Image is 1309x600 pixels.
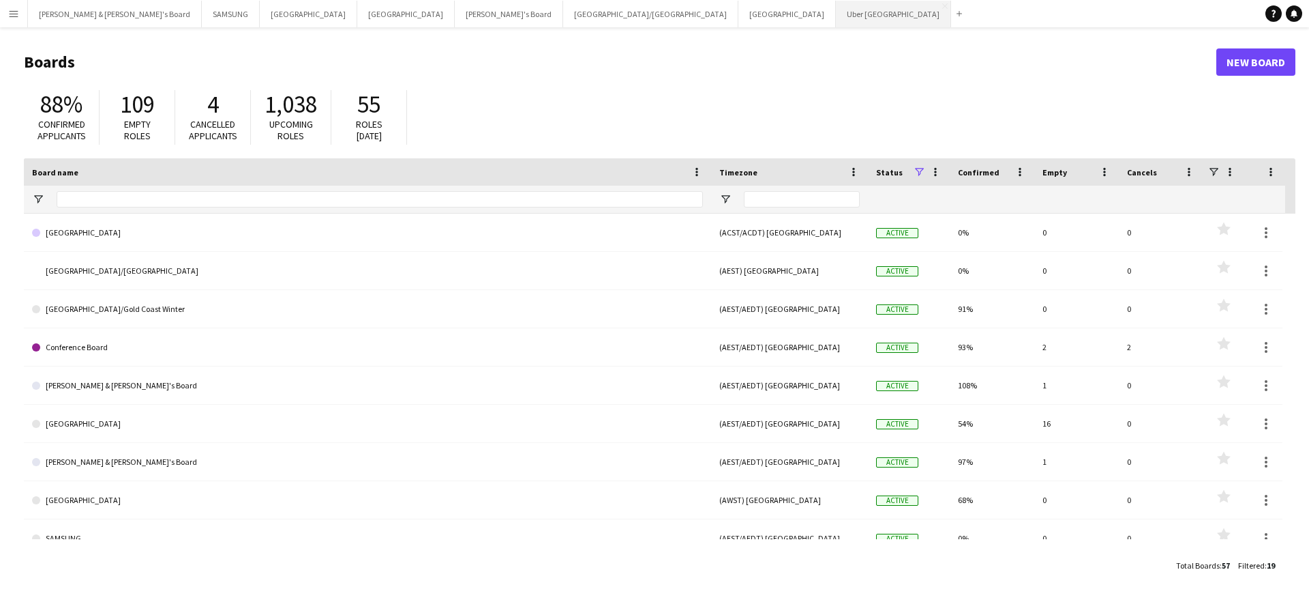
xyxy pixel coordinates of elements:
[738,1,836,27] button: [GEOGRAPHIC_DATA]
[37,118,86,142] span: Confirmed applicants
[1034,367,1119,404] div: 1
[876,381,918,391] span: Active
[1267,560,1275,571] span: 19
[1176,560,1220,571] span: Total Boards
[876,228,918,238] span: Active
[1222,560,1230,571] span: 57
[1238,560,1265,571] span: Filtered
[711,328,868,366] div: (AEST/AEDT) [GEOGRAPHIC_DATA]
[24,52,1216,72] h1: Boards
[32,193,44,205] button: Open Filter Menu
[28,1,202,27] button: [PERSON_NAME] & [PERSON_NAME]'s Board
[40,89,82,119] span: 88%
[265,89,317,119] span: 1,038
[744,191,860,208] input: Timezone Filter Input
[876,534,918,544] span: Active
[57,191,703,208] input: Board name Filter Input
[876,419,918,429] span: Active
[269,118,313,142] span: Upcoming roles
[950,481,1034,519] div: 68%
[711,290,868,328] div: (AEST/AEDT) [GEOGRAPHIC_DATA]
[1119,405,1203,442] div: 0
[202,1,260,27] button: SAMSUNG
[1119,519,1203,557] div: 0
[32,252,703,290] a: [GEOGRAPHIC_DATA]/[GEOGRAPHIC_DATA]
[1119,443,1203,481] div: 0
[1119,367,1203,404] div: 0
[836,1,951,27] button: Uber [GEOGRAPHIC_DATA]
[711,481,868,519] div: (AWST) [GEOGRAPHIC_DATA]
[1119,328,1203,366] div: 2
[876,167,903,177] span: Status
[711,252,868,289] div: (AEST) [GEOGRAPHIC_DATA]
[950,367,1034,404] div: 108%
[958,167,999,177] span: Confirmed
[876,266,918,276] span: Active
[32,519,703,558] a: SAMSUNG
[711,367,868,404] div: (AEST/AEDT) [GEOGRAPHIC_DATA]
[711,214,868,251] div: (ACST/ACDT) [GEOGRAPHIC_DATA]
[1119,252,1203,289] div: 0
[1034,405,1119,442] div: 16
[207,89,219,119] span: 4
[719,193,732,205] button: Open Filter Menu
[356,118,382,142] span: Roles [DATE]
[1119,214,1203,251] div: 0
[1127,167,1157,177] span: Cancels
[950,328,1034,366] div: 93%
[32,443,703,481] a: [PERSON_NAME] & [PERSON_NAME]'s Board
[950,443,1034,481] div: 97%
[950,214,1034,251] div: 0%
[32,367,703,405] a: [PERSON_NAME] & [PERSON_NAME]'s Board
[711,443,868,481] div: (AEST/AEDT) [GEOGRAPHIC_DATA]
[563,1,738,27] button: [GEOGRAPHIC_DATA]/[GEOGRAPHIC_DATA]
[1176,552,1230,579] div: :
[32,167,78,177] span: Board name
[455,1,563,27] button: [PERSON_NAME]'s Board
[1034,443,1119,481] div: 1
[32,214,703,252] a: [GEOGRAPHIC_DATA]
[260,1,357,27] button: [GEOGRAPHIC_DATA]
[1238,552,1275,579] div: :
[1216,48,1295,76] a: New Board
[32,405,703,443] a: [GEOGRAPHIC_DATA]
[124,118,151,142] span: Empty roles
[1119,290,1203,328] div: 0
[876,457,918,468] span: Active
[189,118,237,142] span: Cancelled applicants
[1034,519,1119,557] div: 0
[32,481,703,519] a: [GEOGRAPHIC_DATA]
[120,89,155,119] span: 109
[32,328,703,367] a: Conference Board
[950,290,1034,328] div: 91%
[950,519,1034,557] div: 0%
[950,252,1034,289] div: 0%
[950,405,1034,442] div: 54%
[1034,290,1119,328] div: 0
[1042,167,1067,177] span: Empty
[1034,481,1119,519] div: 0
[357,89,380,119] span: 55
[1034,328,1119,366] div: 2
[711,519,868,557] div: (AEST/AEDT) [GEOGRAPHIC_DATA]
[711,405,868,442] div: (AEST/AEDT) [GEOGRAPHIC_DATA]
[876,496,918,506] span: Active
[1034,252,1119,289] div: 0
[1119,481,1203,519] div: 0
[1034,214,1119,251] div: 0
[357,1,455,27] button: [GEOGRAPHIC_DATA]
[876,343,918,353] span: Active
[876,304,918,315] span: Active
[719,167,757,177] span: Timezone
[32,290,703,328] a: [GEOGRAPHIC_DATA]/Gold Coast Winter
